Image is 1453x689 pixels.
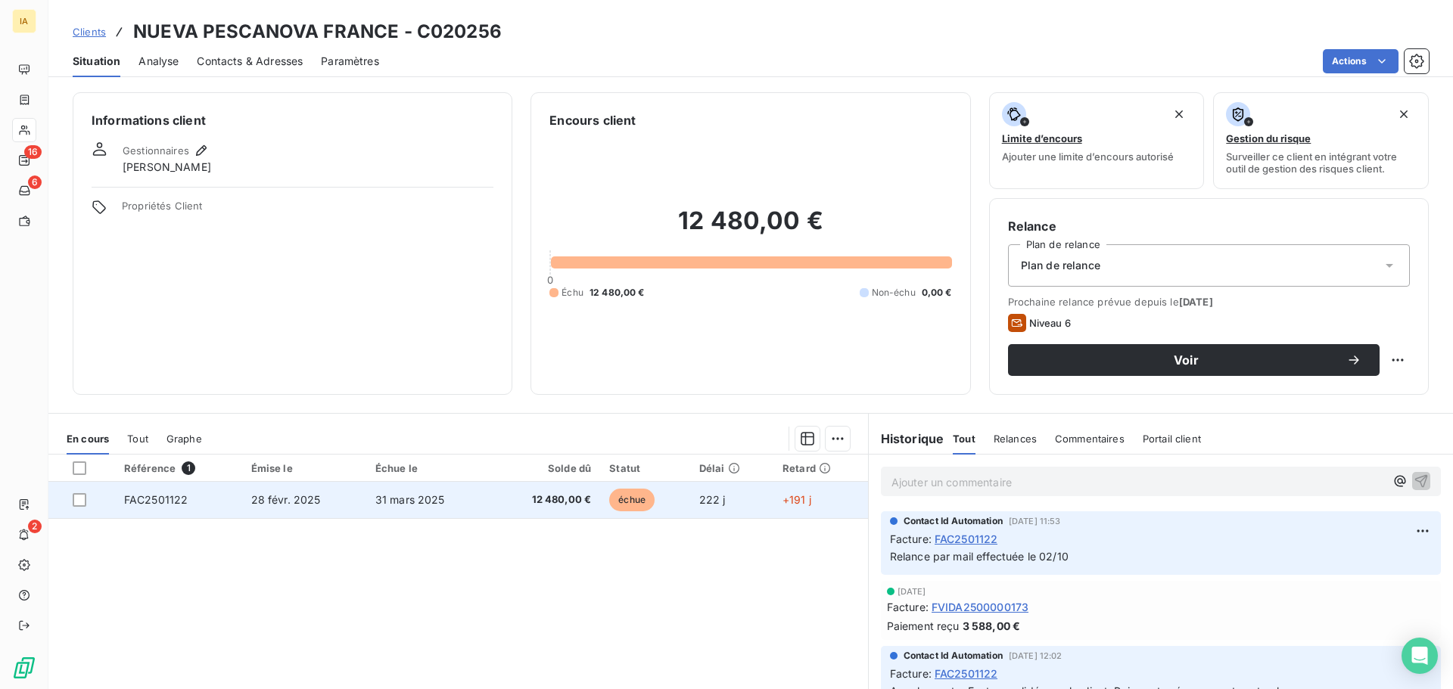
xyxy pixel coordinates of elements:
span: Tout [127,433,148,445]
span: Clients [73,26,106,38]
h3: NUEVA PESCANOVA FRANCE - C020256 [133,18,502,45]
span: 2 [28,520,42,533]
span: Facture : [887,599,929,615]
h6: Relance [1008,217,1410,235]
div: IA [12,9,36,33]
span: [DATE] [1179,296,1213,308]
h6: Encours client [549,111,636,129]
span: [DATE] [898,587,926,596]
span: Situation [73,54,120,69]
div: Open Intercom Messenger [1402,638,1438,674]
span: Portail client [1143,433,1201,445]
span: Gestion du risque [1226,132,1311,144]
span: [DATE] 11:53 [1009,517,1061,526]
span: FAC2501122 [935,531,998,547]
h6: Informations client [92,111,493,129]
span: +191 j [783,493,811,506]
span: échue [609,489,655,511]
span: 6 [28,175,42,189]
span: 16 [24,145,42,159]
span: Ajouter une limite d’encours autorisé [1002,151,1174,163]
div: Statut [609,462,681,474]
span: Surveiller ce client en intégrant votre outil de gestion des risques client. [1226,151,1416,175]
div: Référence [124,461,233,475]
button: Voir [1008,344,1380,376]
span: [DATE] 12:02 [1009,651,1063,660]
span: Paramètres [321,54,379,69]
span: Facture : [890,531,932,547]
span: 28 févr. 2025 [251,493,321,506]
span: Contact Id Automation [904,514,1003,528]
button: Gestion du risqueSurveiller ce client en intégrant votre outil de gestion des risques client. [1213,92,1429,189]
div: Émise le [251,462,357,474]
span: Niveau 6 [1029,317,1071,329]
span: Relances [994,433,1037,445]
span: 3 588,00 € [963,618,1021,634]
div: Retard [783,462,859,474]
span: FAC2501122 [935,666,998,681]
span: Contacts & Adresses [197,54,303,69]
button: Actions [1323,49,1399,73]
span: Non-échu [872,286,916,299]
span: Commentaires [1055,433,1125,445]
span: FVIDA2500000173 [932,599,1028,615]
a: Clients [73,24,106,39]
button: Limite d’encoursAjouter une limite d’encours autorisé [989,92,1205,189]
span: Plan de relance [1021,258,1100,273]
span: 1 [182,461,195,475]
span: [PERSON_NAME] [123,160,211,175]
span: Propriétés Client [122,200,493,221]
span: Tout [953,433,975,445]
span: Relance par mail effectuée le 02/10 [890,550,1069,563]
span: Paiement reçu [887,618,960,634]
span: 31 mars 2025 [375,493,445,506]
h6: Historique [869,430,944,448]
div: Délai [699,462,764,474]
span: En cours [67,433,109,445]
span: Contact Id Automation [904,649,1003,663]
div: Échue le [375,462,481,474]
span: Voir [1026,354,1346,366]
span: Graphe [166,433,202,445]
div: Solde dû [499,462,591,474]
span: Limite d’encours [1002,132,1082,144]
span: 0 [547,274,553,286]
img: Logo LeanPay [12,656,36,680]
span: 12 480,00 € [590,286,645,299]
span: Analyse [138,54,179,69]
span: Facture : [890,666,932,681]
span: Échu [562,286,583,299]
span: 0,00 € [922,286,952,299]
span: 12 480,00 € [499,492,591,507]
span: FAC2501122 [124,493,188,506]
span: Gestionnaires [123,144,189,157]
span: Prochaine relance prévue depuis le [1008,296,1410,308]
h2: 12 480,00 € [549,206,951,251]
span: 222 j [699,493,726,506]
